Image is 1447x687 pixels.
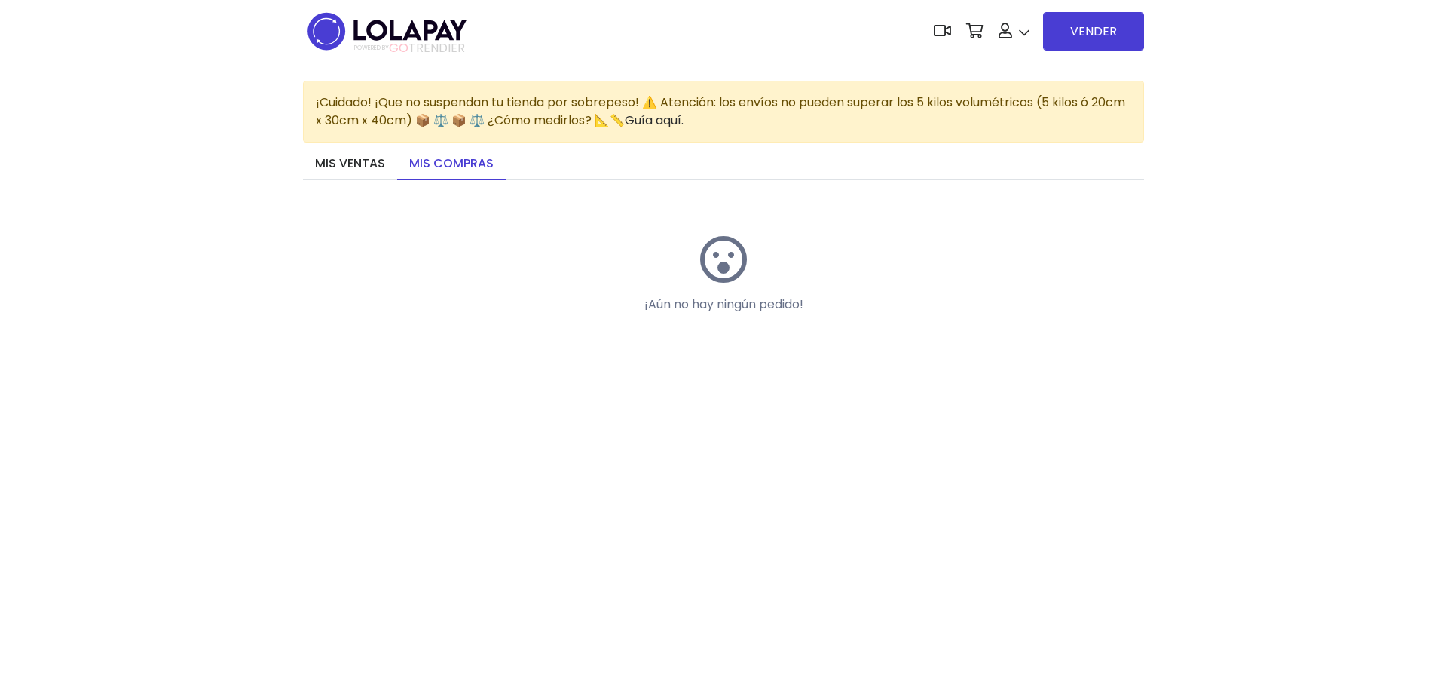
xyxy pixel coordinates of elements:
a: Guía aquí. [625,112,684,129]
span: POWERED BY [354,44,389,52]
a: VENDER [1043,12,1144,51]
span: GO [389,39,408,57]
span: TRENDIER [354,41,465,55]
a: Mis ventas [303,149,397,180]
img: logo [303,8,471,55]
a: Mis compras [397,149,506,180]
p: ¡Aún no hay ningún pedido! [589,296,858,314]
span: ¡Cuidado! ¡Que no suspendan tu tienda por sobrepeso! ⚠️ Atención: los envíos no pueden superar lo... [316,94,1125,129]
